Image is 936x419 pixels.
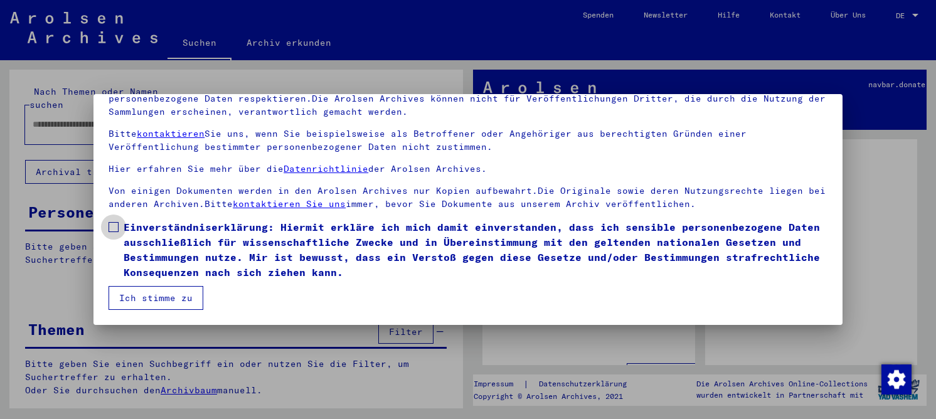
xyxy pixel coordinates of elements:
a: kontaktieren [137,128,205,139]
span: Einverständniserklärung: Hiermit erkläre ich mich damit einverstanden, dass ich sensible personen... [124,220,827,280]
img: Zustimmung ändern [881,364,912,395]
a: kontaktieren Sie uns [233,198,346,209]
p: Hier erfahren Sie mehr über die der Arolsen Archives. [109,162,827,176]
p: Von einigen Dokumenten werden in den Arolsen Archives nur Kopien aufbewahrt.Die Originale sowie d... [109,184,827,211]
button: Ich stimme zu [109,286,203,310]
a: Datenrichtlinie [284,163,368,174]
p: Bitte Sie uns, wenn Sie beispielsweise als Betroffener oder Angehöriger aus berechtigten Gründen ... [109,127,827,154]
